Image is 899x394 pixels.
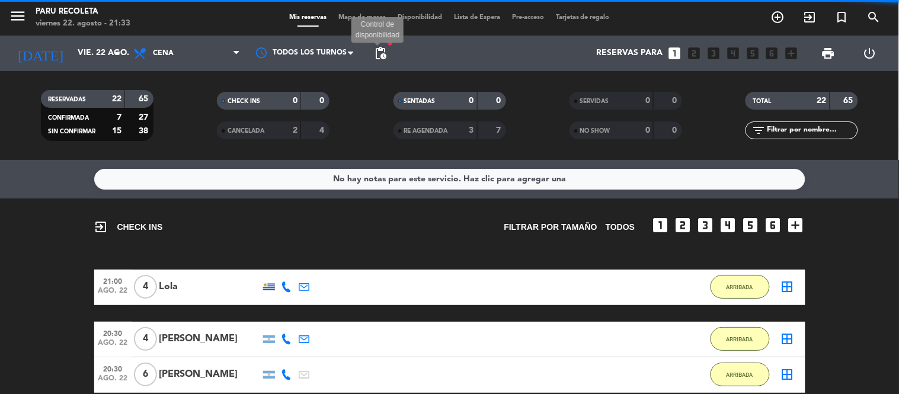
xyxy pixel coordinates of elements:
i: looks_one [651,216,670,235]
i: border_all [780,367,795,382]
span: RESERVADAS [48,97,86,102]
span: SERVIDAS [580,98,609,104]
i: exit_to_app [803,10,817,24]
i: looks_one [667,46,682,61]
i: exit_to_app [94,220,108,234]
strong: 0 [320,97,327,105]
span: ARRIBADA [727,371,753,378]
i: looks_3 [696,216,715,235]
span: ARRIBADA [727,284,753,290]
i: looks_6 [764,216,783,235]
strong: 0 [293,97,297,105]
i: add_circle_outline [771,10,785,24]
button: ARRIBADA [711,327,770,351]
i: looks_4 [725,46,741,61]
i: looks_two [686,46,702,61]
span: WALK IN [794,7,826,27]
i: looks_5 [745,46,760,61]
strong: 0 [496,97,503,105]
span: Filtrar por tamaño [504,220,597,234]
div: viernes 22. agosto - 21:33 [36,18,130,30]
button: ARRIBADA [711,363,770,386]
span: print [821,46,836,60]
strong: 0 [469,97,474,105]
i: add_box [784,46,799,61]
span: CHECK INS [228,98,260,104]
div: [PERSON_NAME] [159,331,260,347]
input: Filtrar por nombre... [766,124,858,137]
button: menu [9,7,27,29]
span: ago. 22 [98,374,128,388]
strong: 2 [293,126,297,134]
i: filter_list [751,123,766,137]
span: 4 [134,327,157,351]
span: RESERVAR MESA [762,7,794,27]
i: looks_4 [719,216,738,235]
span: Lista de Espera [448,14,506,21]
span: Disponibilidad [392,14,448,21]
span: CONFIRMADA [48,115,89,121]
strong: 0 [645,97,650,105]
strong: 38 [139,127,151,135]
strong: 7 [117,113,121,121]
span: Reservas para [596,49,663,58]
strong: 65 [139,95,151,103]
strong: 0 [672,97,679,105]
span: NO SHOW [580,128,610,134]
strong: 0 [645,126,650,134]
span: pending_actions [373,46,388,60]
span: CHECK INS [94,220,163,234]
strong: 4 [320,126,327,134]
i: add_box [786,216,805,235]
i: arrow_drop_down [110,46,124,60]
i: [DATE] [9,40,72,66]
span: SENTADAS [404,98,436,104]
strong: 0 [672,126,679,134]
span: Tarjetas de regalo [550,14,616,21]
button: ARRIBADA [711,275,770,299]
strong: 7 [496,126,503,134]
span: 20:30 [98,361,128,375]
span: Pre-acceso [506,14,550,21]
span: BUSCAR [858,7,890,27]
span: 20:30 [98,326,128,339]
span: 4 [134,275,157,299]
span: Reserva especial [826,7,858,27]
strong: 22 [112,95,121,103]
i: looks_6 [764,46,780,61]
span: Cena [153,49,174,57]
span: 6 [134,363,157,386]
i: turned_in_not [835,10,849,24]
div: LOG OUT [849,36,890,71]
i: looks_5 [741,216,760,235]
span: Mis reservas [283,14,332,21]
strong: 22 [817,97,827,105]
span: CANCELADA [228,128,264,134]
span: TOTAL [753,98,771,104]
div: [PERSON_NAME] [159,367,260,382]
i: search [867,10,881,24]
i: border_all [780,280,795,294]
span: Mapa de mesas [332,14,392,21]
div: No hay notas para este servicio. Haz clic para agregar una [333,172,566,186]
span: SIN CONFIRMAR [48,129,95,134]
strong: 27 [139,113,151,121]
div: Paru Recoleta [36,6,130,18]
span: ago. 22 [98,287,128,300]
span: ago. 22 [98,339,128,353]
span: ARRIBADA [727,336,753,342]
strong: 15 [112,127,121,135]
i: looks_two [674,216,693,235]
div: Control de disponibilidad [351,17,404,43]
i: border_all [780,332,795,346]
strong: 65 [844,97,856,105]
strong: 3 [469,126,474,134]
i: menu [9,7,27,25]
i: looks_3 [706,46,721,61]
span: TODOS [606,220,635,234]
span: 21:00 [98,274,128,287]
div: Lola [159,279,260,294]
span: RE AGENDADA [404,128,448,134]
i: power_settings_new [862,46,876,60]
